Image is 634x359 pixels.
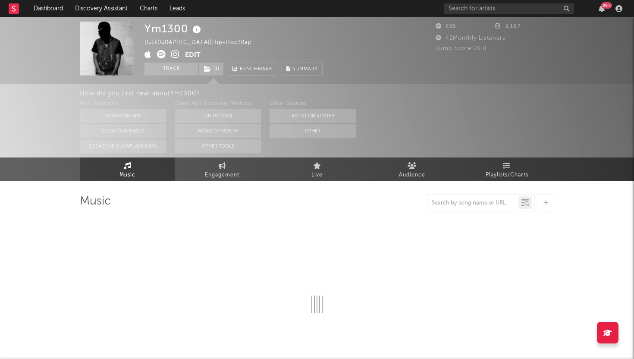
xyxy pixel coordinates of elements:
[175,124,261,138] button: Word Of Mouth
[144,22,203,36] div: Ym1300
[399,170,425,180] span: Audience
[282,63,323,76] button: Summary
[240,64,273,75] span: Benchmark
[436,35,505,41] span: 42 Monthly Listeners
[311,170,323,180] span: Live
[175,99,261,109] div: Other A&R Discovery Methods
[119,170,135,180] span: Music
[80,139,166,153] button: Sodatone Snowflake Data
[198,63,224,76] span: ( 1 )
[459,157,554,181] a: Playlists/Charts
[80,88,634,99] div: How did you first hear about Ym1300 ?
[486,170,528,180] span: Playlists/Charts
[436,24,456,29] span: 236
[175,109,261,123] button: On My Own
[144,38,262,48] div: [GEOGRAPHIC_DATA] | Hip-Hop/Rap
[185,50,201,61] button: Edit
[228,63,277,76] a: Benchmark
[175,157,270,181] a: Engagement
[80,109,166,123] button: Sodatone App
[444,3,574,14] input: Search for artists
[270,109,356,123] button: Artist on Roster
[80,99,166,109] div: With Sodatone
[599,5,605,12] button: 99+
[270,99,356,109] div: Other Sources
[427,200,518,207] input: Search by song name or URL
[205,170,239,180] span: Engagement
[270,157,364,181] a: Live
[601,2,612,9] div: 99 +
[175,139,261,153] button: Other Tools
[144,63,198,76] button: Track
[495,24,521,29] span: 3,167
[80,157,175,181] a: Music
[364,157,459,181] a: Audience
[80,124,166,138] button: Sodatone Emails
[436,46,486,51] span: Jump Score: 20.0
[292,67,318,72] span: Summary
[199,63,223,76] button: (1)
[270,124,356,138] button: Other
